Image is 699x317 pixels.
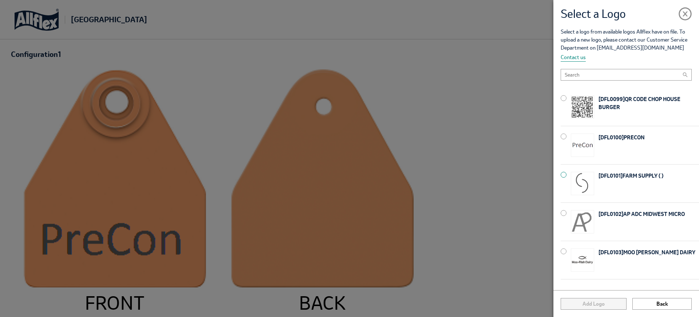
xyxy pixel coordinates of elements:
[599,134,699,157] p: [ DFL0100 ] PRECON
[571,172,594,195] img: DFL0101
[599,210,699,233] p: [ DFL0102 ] AP ADC MIDWEST MICRO
[561,28,699,62] p: Select a logo from available logos Allflex have on file. To upload a new logo, please contact our...
[571,134,594,157] img: DFL0100
[561,53,586,62] a: Contact us
[599,248,699,272] p: [ DFL0103 ] MOO [PERSON_NAME] DAIRY
[571,95,594,119] img: DFL0099
[561,69,692,81] input: Search
[599,172,699,195] p: [ DFL0101 ] FARM SUPPLY ( )
[632,298,692,310] button: Back
[599,95,699,119] p: [ DFL0099 ] QR CODE CHOP HOUSE BURGER
[571,210,594,233] img: DFL0102
[571,248,594,272] img: DFL0103
[561,298,627,310] button: Add Logo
